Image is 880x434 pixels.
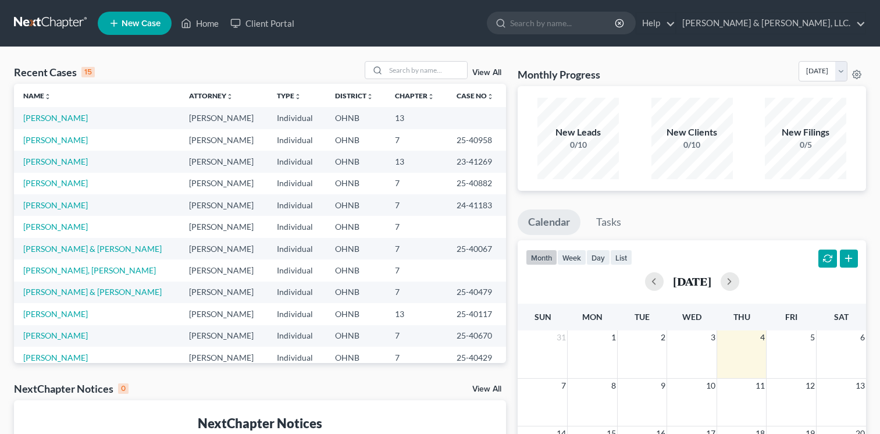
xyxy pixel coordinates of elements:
[23,113,88,123] a: [PERSON_NAME]
[447,238,506,259] td: 25-40067
[682,312,701,322] span: Wed
[586,250,610,265] button: day
[660,330,667,344] span: 2
[386,194,447,216] td: 7
[555,330,567,344] span: 31
[447,151,506,172] td: 23-41269
[785,312,797,322] span: Fri
[326,129,386,151] td: OHNB
[122,19,161,28] span: New Case
[386,238,447,259] td: 7
[386,303,447,325] td: 13
[518,67,600,81] h3: Monthly Progress
[854,379,866,393] span: 13
[180,259,268,281] td: [PERSON_NAME]
[447,347,506,368] td: 25-40429
[23,414,497,432] div: NextChapter Notices
[180,238,268,259] td: [PERSON_NAME]
[326,151,386,172] td: OHNB
[326,325,386,347] td: OHNB
[335,91,373,100] a: Districtunfold_more
[557,250,586,265] button: week
[180,347,268,368] td: [PERSON_NAME]
[189,91,233,100] a: Attorneyunfold_more
[23,244,162,254] a: [PERSON_NAME] & [PERSON_NAME]
[14,65,95,79] div: Recent Cases
[268,259,325,281] td: Individual
[14,382,129,396] div: NextChapter Notices
[518,209,580,235] a: Calendar
[386,62,467,79] input: Search by name...
[427,93,434,100] i: unfold_more
[386,282,447,303] td: 7
[268,303,325,325] td: Individual
[118,383,129,394] div: 0
[386,107,447,129] td: 13
[537,139,619,151] div: 0/10
[326,238,386,259] td: OHNB
[560,379,567,393] span: 7
[23,309,88,319] a: [PERSON_NAME]
[366,93,373,100] i: unfold_more
[386,173,447,194] td: 7
[447,303,506,325] td: 25-40117
[651,139,733,151] div: 0/10
[733,312,750,322] span: Thu
[582,312,603,322] span: Mon
[268,238,325,259] td: Individual
[834,312,849,322] span: Sat
[765,126,846,139] div: New Filings
[447,129,506,151] td: 25-40958
[487,93,494,100] i: unfold_more
[268,282,325,303] td: Individual
[635,312,650,322] span: Tue
[23,91,51,100] a: Nameunfold_more
[326,303,386,325] td: OHNB
[180,173,268,194] td: [PERSON_NAME]
[23,353,88,362] a: [PERSON_NAME]
[610,250,632,265] button: list
[326,194,386,216] td: OHNB
[386,129,447,151] td: 7
[23,135,88,145] a: [PERSON_NAME]
[180,107,268,129] td: [PERSON_NAME]
[180,129,268,151] td: [PERSON_NAME]
[395,91,434,100] a: Chapterunfold_more
[447,194,506,216] td: 24-41183
[226,93,233,100] i: unfold_more
[326,173,386,194] td: OHNB
[81,67,95,77] div: 15
[759,330,766,344] span: 4
[326,216,386,237] td: OHNB
[180,325,268,347] td: [PERSON_NAME]
[472,69,501,77] a: View All
[277,91,301,100] a: Typeunfold_more
[268,216,325,237] td: Individual
[447,325,506,347] td: 25-40670
[180,303,268,325] td: [PERSON_NAME]
[268,325,325,347] td: Individual
[447,282,506,303] td: 25-40479
[268,194,325,216] td: Individual
[537,126,619,139] div: New Leads
[676,13,865,34] a: [PERSON_NAME] & [PERSON_NAME], LLC.
[710,330,717,344] span: 3
[268,151,325,172] td: Individual
[809,330,816,344] span: 5
[586,209,632,235] a: Tasks
[44,93,51,100] i: unfold_more
[268,173,325,194] td: Individual
[386,216,447,237] td: 7
[326,259,386,281] td: OHNB
[386,325,447,347] td: 7
[268,107,325,129] td: Individual
[175,13,225,34] a: Home
[386,347,447,368] td: 7
[23,178,88,188] a: [PERSON_NAME]
[660,379,667,393] span: 9
[673,275,711,287] h2: [DATE]
[294,93,301,100] i: unfold_more
[754,379,766,393] span: 11
[23,222,88,232] a: [PERSON_NAME]
[23,156,88,166] a: [PERSON_NAME]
